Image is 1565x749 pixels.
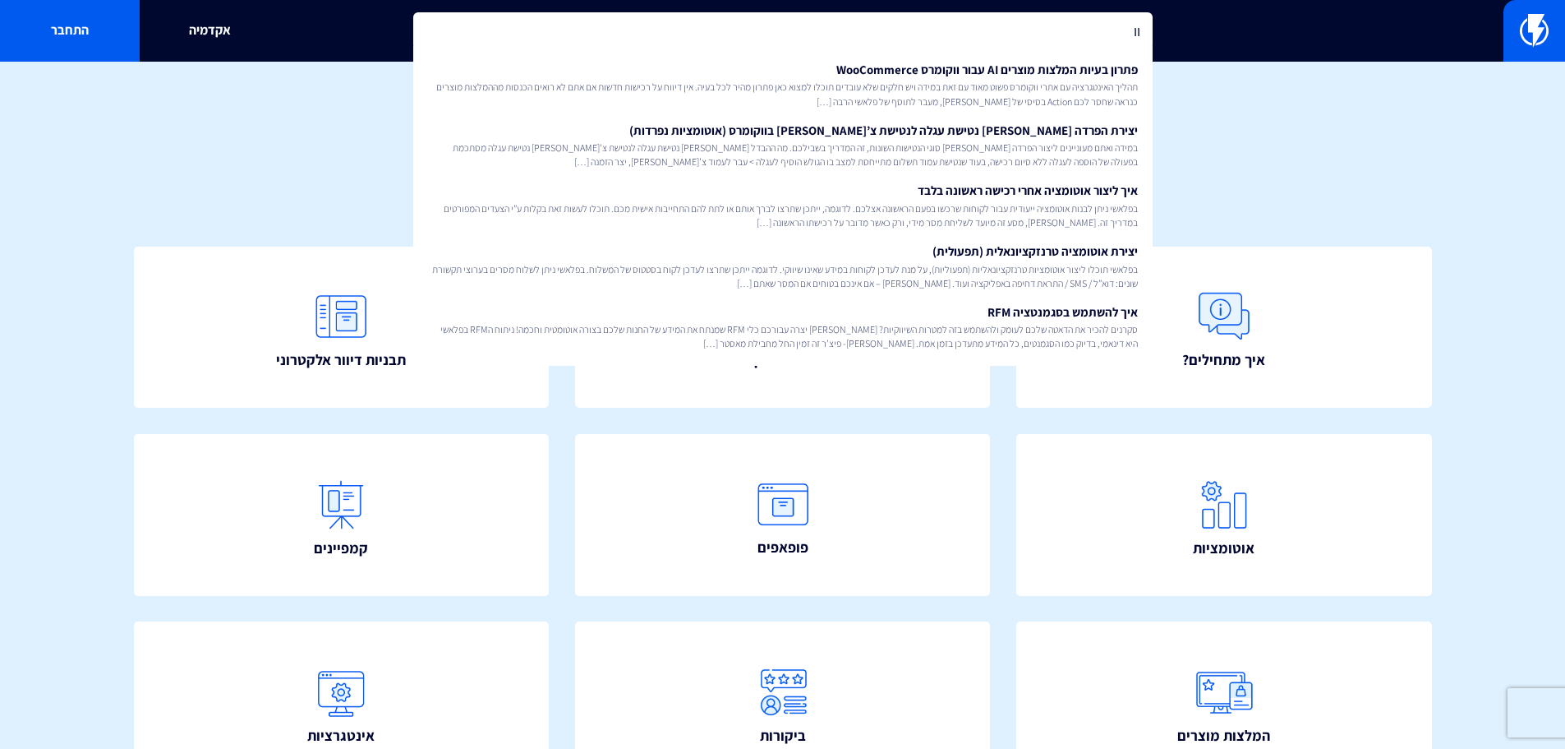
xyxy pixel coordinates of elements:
span: אוטומציות [1193,538,1254,559]
a: פתרון בעיות המלצות מוצרים AI עבור ווקומרס WooCommerceתהליך האינטגרציה עם אתרי ווקומרס פשוט מאוד ע... [421,54,1144,115]
a: איך מתחילים? [1016,247,1432,409]
input: חיפוש מהיר... [413,12,1153,50]
span: בפלאשי תוכלו ליצור אוטומציות טרנזקציונאליות (תפעוליות), על מנת לעדכן לקוחות במידע שאינו שיווקי. ל... [428,262,1138,290]
span: המלצות מוצרים [1177,725,1270,747]
span: בפלאשי ניתן לבנות אוטומציה ייעודית עבור לקוחות שרכשו בפעם הראשונה אצלכם. לדוגמה, ייתכן שתרצו לברך... [428,201,1138,229]
span: פופאפים [757,537,808,558]
a: איך להשתמש בסגמנטציה RFMסקרנים להכיר את הדאטה שלכם לעומק ולהשתמש בזה למטרות השיווקיות? [PERSON_NA... [421,297,1144,358]
a: יצירת אוטומציה טרנזקציונאלית (תפעולית)בפלאשי תוכלו ליצור אוטומציות טרנזקציונאליות (תפעוליות), על ... [421,236,1144,297]
span: תבניות דיוור אלקטרוני [276,349,406,371]
a: קמפיינים [134,434,550,596]
span: במידה ואתם מעוניינים ליצור הפרדה [PERSON_NAME] סוגי הנטישות השונות, זה המדריך בשבילכם. מה ההבדל [... [428,141,1138,169]
span: קמפיינים [314,538,368,559]
a: פופאפים [575,434,991,596]
span: ביקורות [760,725,806,747]
span: תהליך האינטגרציה עם אתרי ווקומרס פשוט מאוד עם זאת במידה ויש חלקים שלא עובדים תוכלו למצוא כאן פתרו... [428,80,1138,108]
span: סקרנים להכיר את הדאטה שלכם לעומק ולהשתמש בזה למטרות השיווקיות? [PERSON_NAME] יצרה עבורכם כלי RFM ... [428,322,1138,350]
a: אוטומציות [1016,434,1432,596]
span: איך מתחילים? [1182,349,1265,371]
a: תבניות דיוור אלקטרוני [134,247,550,409]
a: איך ליצור אוטומציה אחרי רכישה ראשונה בלבדבפלאשי ניתן לבנות אוטומציה ייעודית עבור לקוחות שרכשו בפע... [421,175,1144,236]
a: יצירת הפרדה [PERSON_NAME] נטישת עגלה לנטישת צ’[PERSON_NAME] בווקומרס (אוטומציות נפרדות)במידה ואתם... [421,115,1144,176]
h1: איך אפשר לעזור? [25,86,1540,119]
span: אינטגרציות [307,725,375,747]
